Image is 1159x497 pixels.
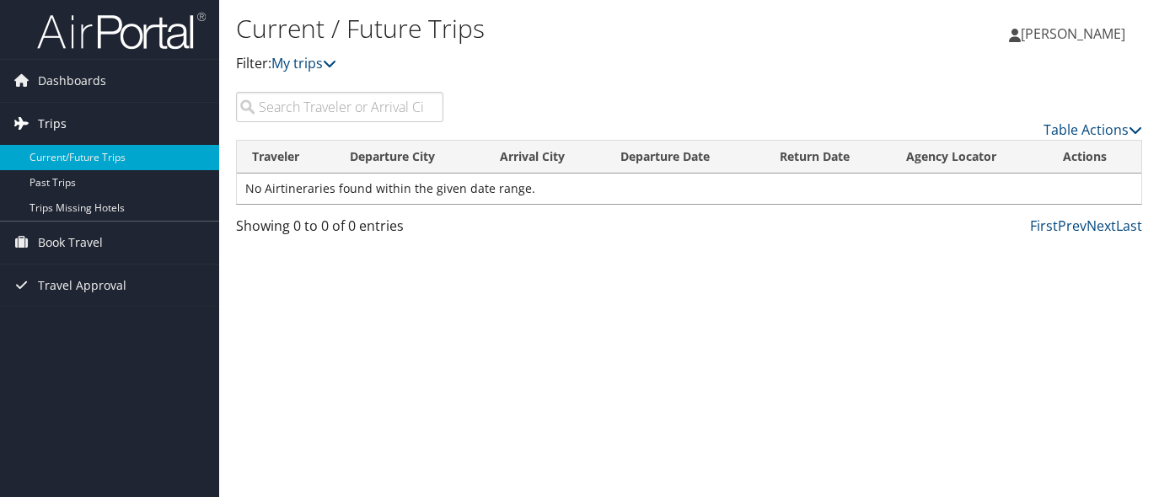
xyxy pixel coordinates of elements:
[38,60,106,102] span: Dashboards
[1021,24,1125,43] span: [PERSON_NAME]
[38,265,126,307] span: Travel Approval
[1087,216,1116,235] a: Next
[1044,120,1142,139] a: Table Actions
[236,11,840,46] h1: Current / Future Trips
[1058,216,1087,235] a: Prev
[605,141,764,174] th: Departure Date: activate to sort column descending
[485,141,605,174] th: Arrival City: activate to sort column ascending
[1116,216,1142,235] a: Last
[38,222,103,264] span: Book Travel
[237,141,335,174] th: Traveler: activate to sort column ascending
[1009,8,1142,59] a: [PERSON_NAME]
[38,103,67,145] span: Trips
[335,141,485,174] th: Departure City: activate to sort column ascending
[236,216,443,244] div: Showing 0 to 0 of 0 entries
[37,11,206,51] img: airportal-logo.png
[1048,141,1141,174] th: Actions
[236,92,443,122] input: Search Traveler or Arrival City
[271,54,336,72] a: My trips
[236,53,840,75] p: Filter:
[1030,216,1058,235] a: First
[237,174,1141,204] td: No Airtineraries found within the given date range.
[891,141,1048,174] th: Agency Locator: activate to sort column ascending
[765,141,891,174] th: Return Date: activate to sort column ascending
